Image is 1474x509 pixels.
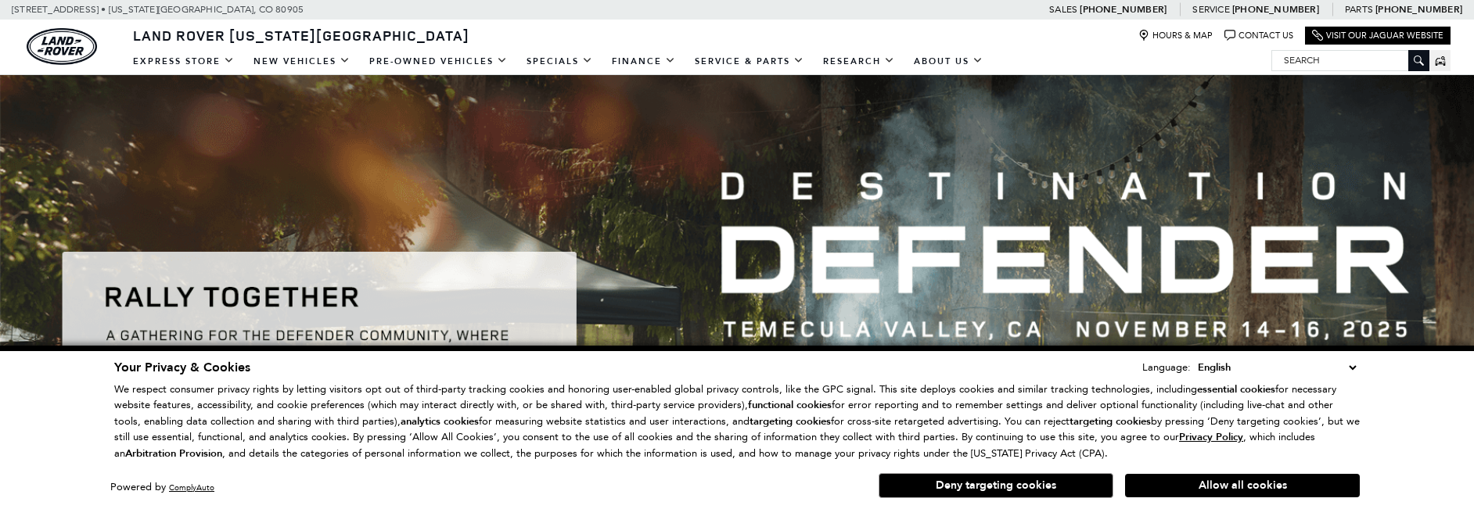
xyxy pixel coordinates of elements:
input: Search [1272,51,1429,70]
span: Land Rover [US_STATE][GEOGRAPHIC_DATA] [133,26,469,45]
a: New Vehicles [244,48,360,75]
strong: targeting cookies [750,414,831,428]
strong: targeting cookies [1070,414,1151,428]
a: land-rover [27,28,97,65]
a: Research [814,48,904,75]
a: Contact Us [1224,30,1293,41]
a: [PHONE_NUMBER] [1375,3,1462,16]
a: Finance [602,48,685,75]
nav: Main Navigation [124,48,993,75]
a: About Us [904,48,993,75]
strong: functional cookies [748,398,832,412]
button: Deny targeting cookies [879,473,1113,498]
strong: analytics cookies [401,414,479,428]
a: Privacy Policy [1179,431,1243,443]
a: [PHONE_NUMBER] [1080,3,1167,16]
a: Visit Our Jaguar Website [1312,30,1443,41]
a: [STREET_ADDRESS] • [US_STATE][GEOGRAPHIC_DATA], CO 80905 [12,4,304,15]
strong: essential cookies [1197,382,1275,396]
strong: Arbitration Provision [125,446,222,461]
div: Powered by [110,482,214,493]
p: We respect consumer privacy rights by letting visitors opt out of third-party tracking cookies an... [114,382,1360,462]
a: Specials [517,48,602,75]
a: Service & Parts [685,48,814,75]
span: Service [1192,4,1229,15]
a: Hours & Map [1138,30,1213,41]
a: Pre-Owned Vehicles [360,48,517,75]
a: EXPRESS STORE [124,48,244,75]
a: Land Rover [US_STATE][GEOGRAPHIC_DATA] [124,26,479,45]
a: [PHONE_NUMBER] [1232,3,1319,16]
div: Language: [1142,362,1191,372]
button: Allow all cookies [1125,474,1360,497]
span: Parts [1345,4,1373,15]
select: Language Select [1194,359,1360,376]
span: Your Privacy & Cookies [114,359,250,376]
span: Sales [1049,4,1077,15]
u: Privacy Policy [1179,430,1243,444]
a: ComplyAuto [169,482,214,493]
img: Land Rover [27,28,97,65]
